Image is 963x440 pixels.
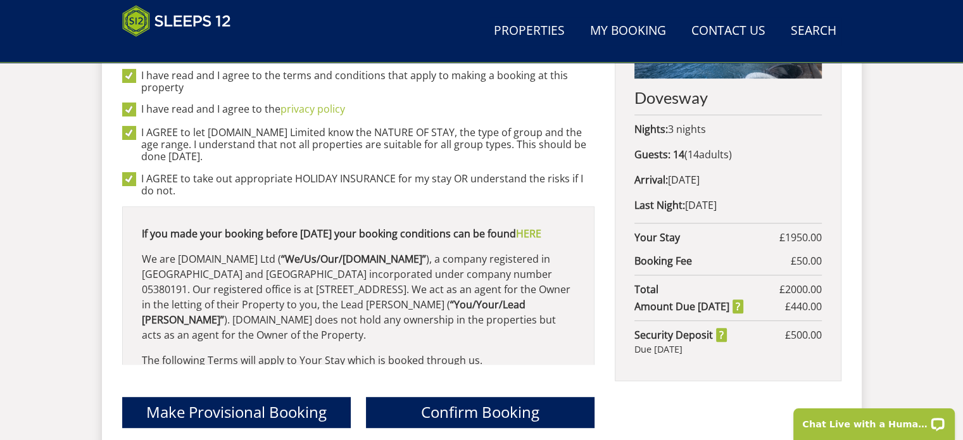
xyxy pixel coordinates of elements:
label: I have read and I agree to the terms and conditions that apply to making a booking at this property [141,70,595,94]
span: 500.00 [791,328,822,342]
strong: Total [634,282,779,297]
p: We are [DOMAIN_NAME] Ltd ( ), a company registered in [GEOGRAPHIC_DATA] and [GEOGRAPHIC_DATA] inc... [142,251,576,343]
strong: “You/Your/Lead [PERSON_NAME]” [142,298,526,327]
span: £ [785,299,822,314]
strong: Arrival: [634,173,668,187]
span: £ [779,230,822,245]
span: 50.00 [796,254,822,268]
strong: 14 [673,148,684,161]
img: Sleeps 12 [122,5,231,37]
span: 440.00 [791,299,822,313]
a: Search [786,17,841,46]
span: adult [688,148,729,161]
span: s [724,148,729,161]
p: The following Terms will apply to Your Stay which is booked through us. [142,353,576,368]
h2: Dovesway [634,89,821,106]
span: Confirm Booking [421,401,539,422]
span: 1950.00 [785,230,822,244]
span: Make Provisional Booking [146,401,327,422]
button: Make Provisional Booking [122,397,351,428]
label: I AGREE to let [DOMAIN_NAME] Limited know the NATURE OF STAY, the type of group and the age range... [141,127,595,163]
a: Contact Us [686,17,771,46]
div: Due [DATE] [634,343,821,356]
span: £ [779,282,822,297]
strong: Booking Fee [634,253,790,268]
strong: Guests: [634,148,670,161]
span: ( ) [673,148,732,161]
button: Confirm Booking [366,397,595,428]
strong: Nights: [634,122,668,136]
p: [DATE] [634,172,821,187]
strong: If you made your booking before [DATE] your booking conditions can be found [142,227,541,241]
span: £ [785,327,822,343]
span: 14 [688,148,699,161]
strong: Security Deposit [634,327,726,343]
label: I AGREE to take out appropriate HOLIDAY INSURANCE for my stay OR understand the risks if I do not. [141,173,595,197]
p: 3 nights [634,122,821,137]
strong: Amount Due [DATE] [634,299,743,314]
strong: “We/Us/Our/[DOMAIN_NAME]” [281,252,426,266]
iframe: LiveChat chat widget [785,400,963,440]
p: [DATE] [634,198,821,213]
a: My Booking [585,17,671,46]
iframe: Customer reviews powered by Trustpilot [116,44,249,55]
a: HERE [516,227,541,241]
span: £ [791,253,822,268]
strong: Your Stay [634,230,779,245]
span: 2000.00 [785,282,822,296]
a: privacy policy [280,102,345,116]
label: I have read and I agree to the [141,103,595,117]
strong: Last Night: [634,198,685,212]
a: Properties [489,17,570,46]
